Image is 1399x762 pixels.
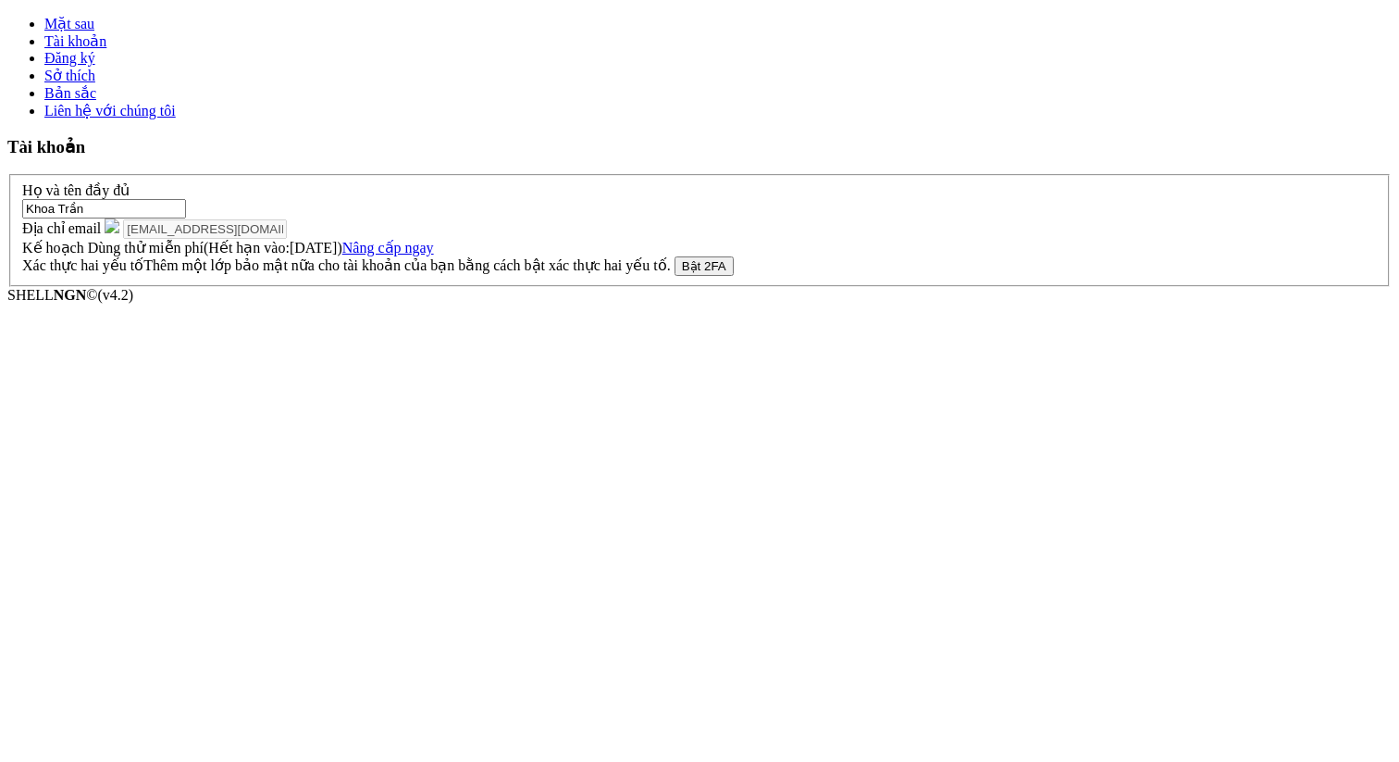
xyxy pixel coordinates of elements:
a: Bản sắc [44,85,96,101]
a: Nâng cấp ngay [342,240,434,256]
font: ) [337,240,341,256]
font: SHELL [7,287,54,303]
font: Tài khoản [7,137,85,156]
font: Thêm một lớp bảo mật nữa cho tài khoản của bạn bằng cách bật xác thực hai yếu tố. [143,257,670,273]
font: Xác thực hai yếu tố [22,257,143,273]
font: [DATE] [290,240,338,256]
font: Bật 2FA [682,259,726,273]
font: (v [98,287,110,303]
a: Mặt sau [44,16,94,31]
font: Dùng thử miễn phí [88,240,204,256]
a: Đăng ký [44,50,95,66]
input: Họ và tên đầy đủ [22,199,186,219]
font: 4.2 [110,287,129,303]
font: © [86,287,97,303]
img: google-icon.svg [105,219,119,233]
font: ) [129,287,133,303]
font: Kế hoạch [22,240,84,256]
a: Liên hệ với chúng tôi [44,103,176,119]
font: Họ và tên đầy đủ [22,182,130,198]
button: Bật 2FA [675,256,734,276]
font: Địa chỉ email [22,220,101,236]
a: Tài khoản [44,33,106,49]
font: NGN [54,287,87,303]
font: (Hết hạn vào: [204,240,290,256]
span: 4.2.0 [98,287,134,303]
a: Sở thích [44,68,95,83]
